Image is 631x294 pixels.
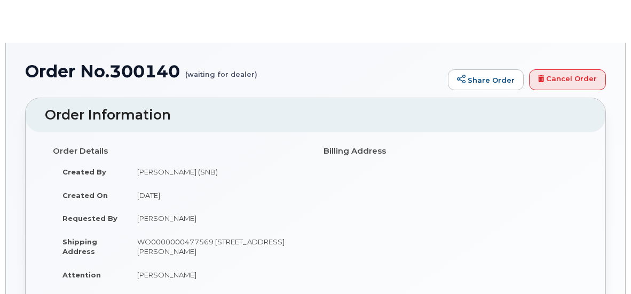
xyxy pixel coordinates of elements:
h1: Order No.300140 [25,62,443,81]
a: Share Order [448,69,524,91]
strong: Created By [62,168,106,176]
td: [DATE] [128,184,307,207]
td: WO0000000477569 [STREET_ADDRESS][PERSON_NAME] [128,230,307,263]
h4: Order Details [53,147,307,156]
td: [PERSON_NAME] [128,206,307,230]
strong: Attention [62,271,101,279]
strong: Shipping Address [62,237,97,256]
small: (waiting for dealer) [185,62,257,78]
td: [PERSON_NAME] (SNB) [128,160,307,184]
a: Cancel Order [529,69,606,91]
h4: Billing Address [324,147,578,156]
strong: Requested By [62,214,117,223]
h2: Order Information [45,108,586,123]
td: [PERSON_NAME] [128,263,307,287]
strong: Created On [62,191,108,200]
